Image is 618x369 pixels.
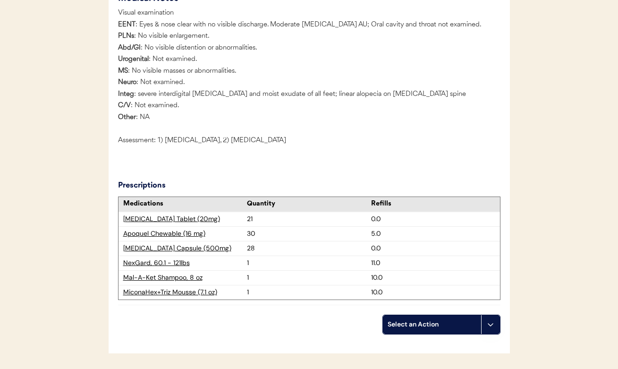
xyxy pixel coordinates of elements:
div: [MEDICAL_DATA] Capsule (500mg) [123,244,247,253]
div: 0.0 [371,215,495,224]
div: Visual examination : Eyes & nose clear with no visible discharge. Moderate [MEDICAL_DATA] AU; Ora... [118,8,500,151]
div: Apoquel Chewable (16 mg) [123,229,247,239]
strong: Abd/GI [118,44,141,51]
strong: PLNs [118,33,134,40]
strong: C/V [118,102,131,109]
div: 30 [247,229,371,239]
div: 10.0 [371,288,495,297]
div: 1 [247,288,371,297]
div: 28 [247,244,371,253]
div: 21 [247,215,371,224]
div: 1 [247,273,371,283]
div: Select an Action [388,320,476,329]
div: [MEDICAL_DATA] Tablet (20mg) [123,215,247,224]
div: 1 [247,258,371,268]
div: 11.0 [371,258,495,268]
div: 0.0 [371,244,495,253]
div: MiconaHex+Triz Mousse (7.1 oz) [123,288,247,297]
div: NexGard, 60.1 - 121lbs [123,258,247,268]
strong: Neuro [118,79,136,86]
strong: EENT [118,21,135,28]
strong: MS [118,68,128,75]
div: Medications [123,199,247,209]
strong: Integ [118,91,134,98]
div: 5.0 [371,229,495,239]
strong: Other [118,114,136,121]
div: 10.0 [371,273,495,283]
div: Quantity [247,199,371,209]
div: Refills [371,199,495,209]
div: Prescriptions [118,180,198,192]
strong: Urogenital [118,56,149,63]
div: Mal-A-Ket Shampoo, 8 oz [123,273,247,283]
